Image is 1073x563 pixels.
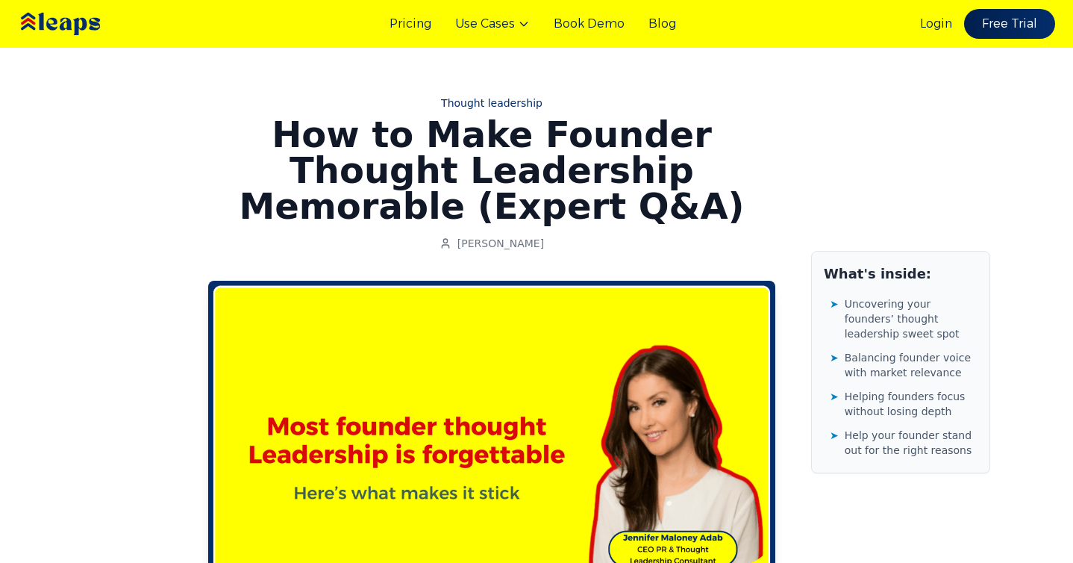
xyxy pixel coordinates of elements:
[845,350,977,380] span: Balancing founder voice with market relevance
[920,15,952,33] a: Login
[830,347,977,383] a: ➤Balancing founder voice with market relevance
[830,428,839,443] span: ➤
[455,15,530,33] button: Use Cases
[390,15,431,33] a: Pricing
[208,96,775,111] a: Thought leadership
[208,116,775,224] h1: How to Make Founder Thought Leadership Memorable (Expert Q&A)
[964,9,1055,39] a: Free Trial
[845,296,977,341] span: Uncovering your founders’ thought leadership sweet spot
[648,15,676,33] a: Blog
[18,2,145,46] img: Leaps Logo
[554,15,625,33] a: Book Demo
[830,386,977,422] a: ➤Helping founders focus without losing depth
[845,428,977,458] span: Help your founder stand out for the right reasons
[830,296,839,311] span: ➤
[457,236,544,251] span: [PERSON_NAME]
[830,293,977,344] a: ➤Uncovering your founders’ thought leadership sweet spot
[439,236,544,251] a: [PERSON_NAME]
[830,389,839,404] span: ➤
[824,264,977,284] h2: What's inside:
[845,389,977,419] span: Helping founders focus without losing depth
[830,425,977,461] a: ➤Help your founder stand out for the right reasons
[830,350,839,365] span: ➤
